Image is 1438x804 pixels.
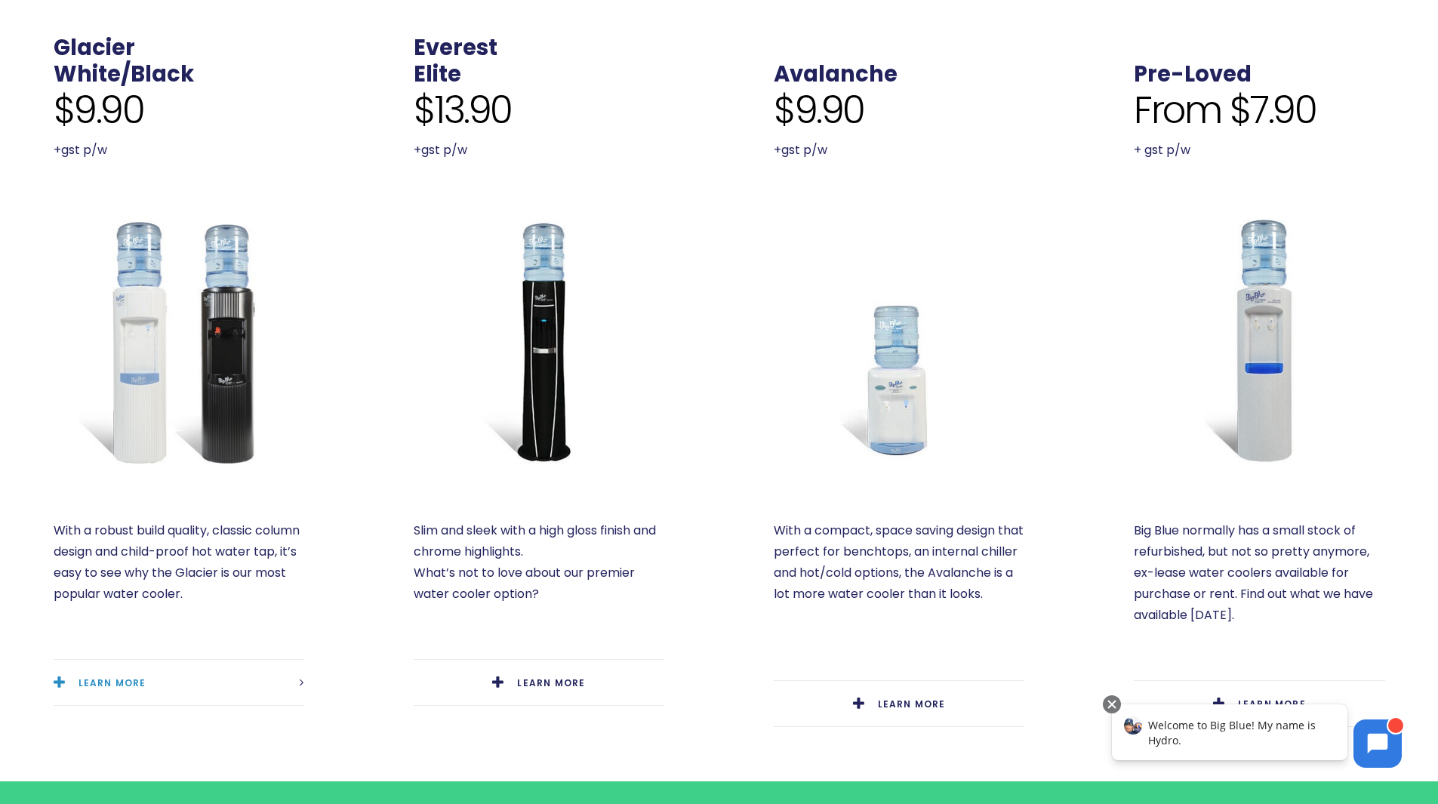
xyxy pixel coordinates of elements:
span: LEARN MORE [517,676,585,689]
span: From $7.90 [1134,88,1316,133]
span: $9.90 [54,88,144,133]
p: +gst p/w [54,140,304,161]
a: LEARN MORE [414,660,664,706]
a: LEARN MORE [774,681,1024,727]
span: LEARN MORE [79,676,146,689]
span: $9.90 [774,88,864,133]
p: +gst p/w [774,140,1024,161]
a: Glacier [54,32,135,63]
p: +gst p/w [414,140,664,161]
p: With a robust build quality, classic column design and child-proof hot water tap, it’s easy to se... [54,520,304,605]
p: Big Blue normally has a small stock of refurbished, but not so pretty anymore, ex-lease water coo... [1134,520,1384,626]
a: Fill your own Everest Elite [414,215,664,466]
a: Avalanche [774,215,1024,466]
a: LEARN MORE [54,660,304,706]
p: Slim and sleek with a high gloss finish and chrome highlights. What’s not to love about our premi... [414,520,664,605]
span: . [1134,32,1140,63]
p: + gst p/w [1134,140,1384,161]
span: . [774,32,780,63]
span: $13.90 [414,88,512,133]
a: Refurbished [1134,215,1384,466]
p: With a compact, space saving design that perfect for benchtops, an internal chiller and hot/cold ... [774,520,1024,605]
a: Fill your own Glacier [54,215,304,466]
a: Pre-Loved [1134,59,1252,89]
a: Avalanche [774,59,898,89]
iframe: Chatbot [1096,692,1417,783]
a: LEARN MORE [1134,681,1384,727]
a: Everest [414,32,497,63]
a: Elite [414,59,461,89]
span: LEARN MORE [878,698,946,710]
a: White/Black [54,59,194,89]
